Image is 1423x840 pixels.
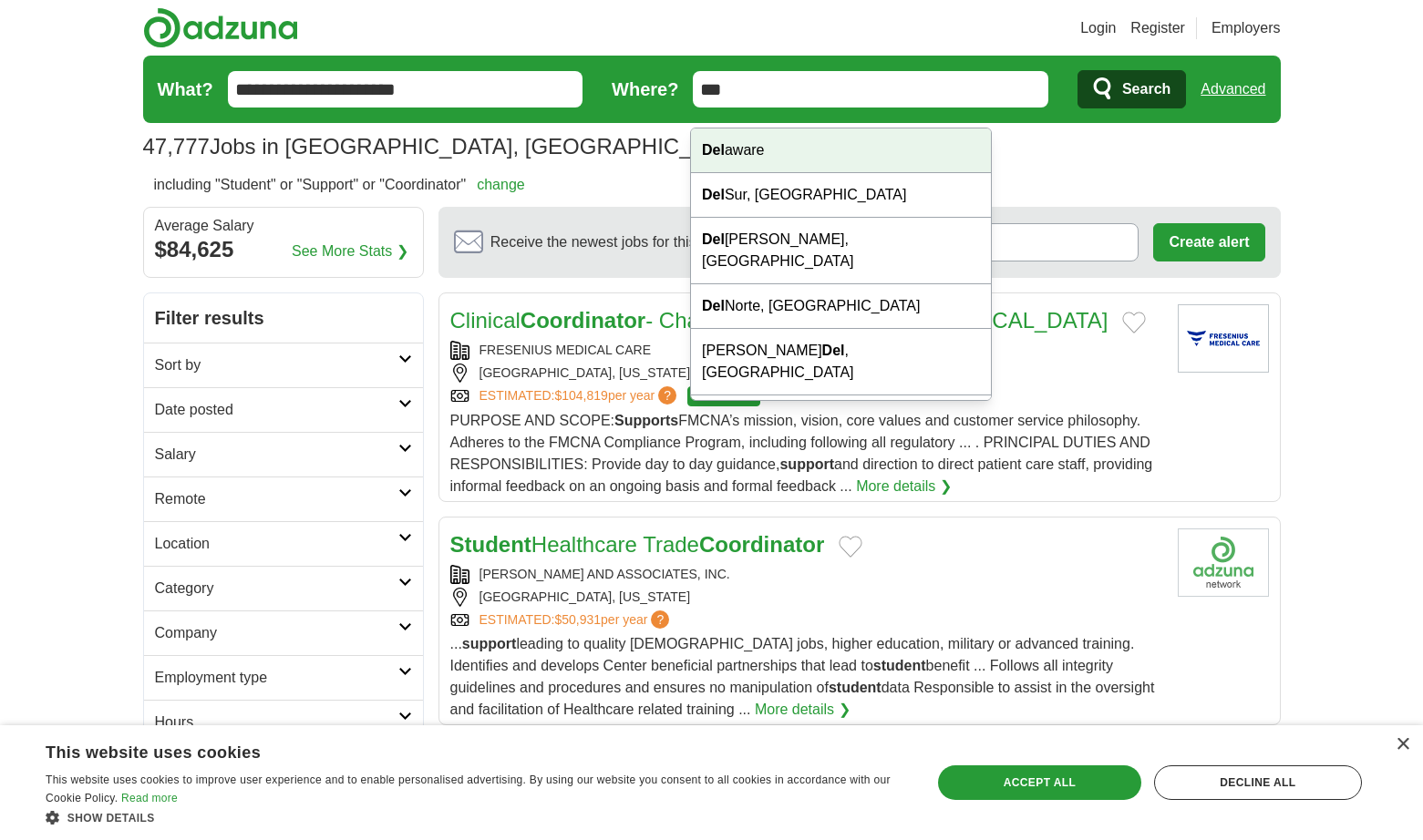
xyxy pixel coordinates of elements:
[144,566,423,610] a: Category
[143,7,298,48] img: Adzuna logo
[144,610,423,655] a: Company
[121,792,178,804] a: Read more, opens a new window
[839,536,862,558] button: Add to favorite jobs
[691,395,991,462] div: [PERSON_NAME], [GEOGRAPHIC_DATA]
[521,308,645,333] strong: Coordinator
[702,187,725,202] strong: Del
[691,329,991,395] div: [PERSON_NAME] , [GEOGRAPHIC_DATA]
[144,387,423,432] a: Date posted
[702,231,725,247] strong: Del
[144,521,423,566] a: Location
[614,413,678,428] strong: Supports
[477,177,525,192] a: change
[144,700,423,744] a: Hours
[154,174,525,196] h2: including "Student" or "Support" or "Coordinator"
[1130,17,1185,39] a: Register
[144,293,423,343] h2: Filter results
[155,488,398,510] h2: Remote
[292,241,408,262] a: See More Stats ❯
[687,386,759,406] span: TOP MATCH
[702,298,725,313] strong: Del
[450,532,531,557] strong: Student
[702,142,725,158] strong: Del
[1201,71,1265,108] a: Advanced
[1122,312,1146,333] button: Add to favorite jobs
[1212,17,1281,39] a: Employers
[699,532,824,557] strong: Coordinator
[46,808,905,826] div: Show details
[144,343,423,387] a: Sort by
[155,578,398,599] h2: Category
[691,218,991,284] div: [PERSON_NAME], [GEOGRAPHIC_DATA]
[554,612,601,627] span: $50,931
[829,680,882,695] strong: student
[938,765,1141,800] div: Accept all
[691,284,991,329] div: Norte, [GEOGRAPHIC_DATA]
[490,231,802,253] span: Receive the newest jobs for this search :
[1153,223,1264,261] button: Create alert
[554,388,607,403] span: $104,819
[479,386,681,406] a: ESTIMATED:$104,819per year?
[1178,304,1269,373] img: Fresenius Medical Care North America logo
[143,130,210,163] span: 47,777
[155,219,412,233] div: Average Salary
[158,76,213,103] label: What?
[755,699,851,721] a: More details ❯
[856,476,952,497] a: More details ❯
[155,354,398,376] h2: Sort by
[658,386,676,405] span: ?
[450,532,825,557] a: StudentHealthcare TradeCoordinator
[144,432,423,476] a: Salary
[46,736,860,763] div: This website uses cookies
[479,610,674,630] a: ESTIMATED:$50,931per year?
[779,456,834,472] strong: support
[155,533,398,555] h2: Location
[155,622,398,644] h2: Company
[1122,71,1170,108] span: Search
[462,636,517,651] strong: support
[873,658,926,673] strong: student
[1154,765,1362,800] div: Decline all
[144,476,423,521] a: Remote
[479,343,652,357] a: FRESENIUS MEDICAL CARE
[155,444,398,466] h2: Salary
[651,610,669,629] span: ?
[155,233,412,266] div: $84,625
[1080,17,1116,39] a: Login
[450,364,1163,383] div: [GEOGRAPHIC_DATA], [US_STATE], 19129
[450,565,1163,584] div: [PERSON_NAME] AND ASSOCIATES, INC.
[450,308,1108,333] a: ClinicalCoordinator- Charge Registered Nurse – [MEDICAL_DATA]
[822,343,845,358] strong: Del
[143,134,753,159] h1: Jobs in [GEOGRAPHIC_DATA], [GEOGRAPHIC_DATA]
[1396,738,1409,752] div: Close
[46,773,891,804] span: This website uses cookies to improve user experience and to enable personalised advertising. By u...
[155,667,398,689] h2: Employment type
[67,812,155,825] span: Show details
[691,128,991,173] div: aware
[1078,70,1186,108] button: Search
[450,413,1153,494] span: PURPOSE AND SCOPE: FMCNA’s mission, vision, core values and customer service philosophy. Adheres ...
[1178,528,1269,597] img: Company logo
[450,636,1155,717] span: ... leading to quality [DEMOGRAPHIC_DATA] jobs, higher education, military or advanced training. ...
[450,588,1163,607] div: [GEOGRAPHIC_DATA], [US_STATE]
[155,712,398,733] h2: Hours
[155,399,398,421] h2: Date posted
[612,76,678,103] label: Where?
[691,173,991,218] div: Sur, [GEOGRAPHIC_DATA]
[144,655,423,700] a: Employment type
